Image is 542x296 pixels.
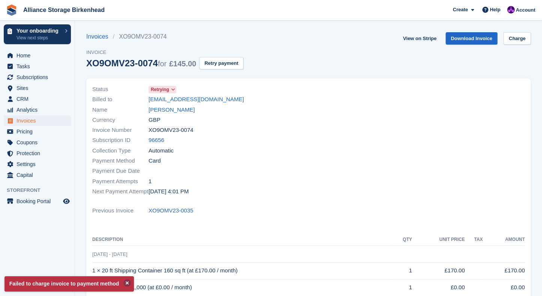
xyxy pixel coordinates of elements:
[92,187,149,196] span: Next Payment Attempt
[92,262,393,279] td: 1 × 20 ft Shipping Container 160 sq ft (at £170.00 / month)
[92,126,149,135] span: Invoice Number
[92,85,149,94] span: Status
[92,106,149,114] span: Name
[503,32,531,45] a: Charge
[149,85,176,94] a: Retrying
[4,159,71,169] a: menu
[92,251,127,257] span: [DATE] - [DATE]
[149,177,152,186] span: 1
[516,6,535,14] span: Account
[86,49,243,56] span: Invoice
[483,262,525,279] td: £170.00
[17,170,62,180] span: Capital
[17,126,62,137] span: Pricing
[412,234,465,246] th: Unit Price
[507,6,515,13] img: Romilly Norton
[4,83,71,93] a: menu
[17,115,62,126] span: Invoices
[17,61,62,72] span: Tasks
[92,116,149,124] span: Currency
[17,196,62,206] span: Booking Portal
[4,148,71,158] a: menu
[7,187,75,194] span: Storefront
[149,116,161,124] span: GBP
[86,32,113,41] a: Invoices
[393,279,412,296] td: 1
[17,94,62,104] span: CRM
[199,57,243,69] button: Retry payment
[4,196,71,206] a: menu
[4,115,71,126] a: menu
[92,177,149,186] span: Payment Attempts
[17,105,62,115] span: Analytics
[446,32,498,45] a: Download Invoice
[17,34,61,41] p: View next steps
[149,106,195,114] a: [PERSON_NAME]
[92,234,393,246] th: Description
[86,58,196,68] div: XO9OMV23-0074
[483,279,525,296] td: £0.00
[149,157,161,165] span: Card
[412,262,465,279] td: £170.00
[465,234,483,246] th: Tax
[17,159,62,169] span: Settings
[149,136,164,145] a: 96656
[149,147,174,155] span: Automatic
[149,95,244,104] a: [EMAIL_ADDRESS][DOMAIN_NAME]
[158,60,167,68] span: for
[149,126,193,135] span: XO9OMV23-0074
[453,6,468,13] span: Create
[62,197,71,206] a: Preview store
[17,28,61,33] p: Your onboarding
[20,4,108,16] a: Alliance Storage Birkenhead
[483,234,525,246] th: Amount
[17,148,62,158] span: Protection
[17,83,62,93] span: Sites
[17,137,62,148] span: Coupons
[4,72,71,82] a: menu
[92,157,149,165] span: Payment Method
[92,167,149,175] span: Payment Due Date
[393,262,412,279] td: 1
[5,276,134,292] p: Failed to charge invoice to payment method
[92,95,149,104] span: Billed to
[4,170,71,180] a: menu
[400,32,439,45] a: View on Stripe
[92,206,149,215] span: Previous Invoice
[4,137,71,148] a: menu
[169,60,196,68] span: £145.00
[4,24,71,44] a: Your onboarding View next steps
[86,32,243,41] nav: breadcrumbs
[393,234,412,246] th: QTY
[412,279,465,296] td: £0.00
[17,72,62,82] span: Subscriptions
[92,147,149,155] span: Collection Type
[4,105,71,115] a: menu
[4,94,71,104] a: menu
[149,187,189,196] time: 2025-10-01 15:01:43 UTC
[149,206,193,215] a: XO9OMV23-0035
[92,279,393,296] td: 1 × Protection £1,000 (at £0.00 / month)
[151,86,169,93] span: Retrying
[4,50,71,61] a: menu
[92,136,149,145] span: Subscription ID
[490,6,500,13] span: Help
[6,4,17,16] img: stora-icon-8386f47178a22dfd0bd8f6a31ec36ba5ce8667c1dd55bd0f319d3a0aa187defe.svg
[4,126,71,137] a: menu
[17,50,62,61] span: Home
[4,61,71,72] a: menu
